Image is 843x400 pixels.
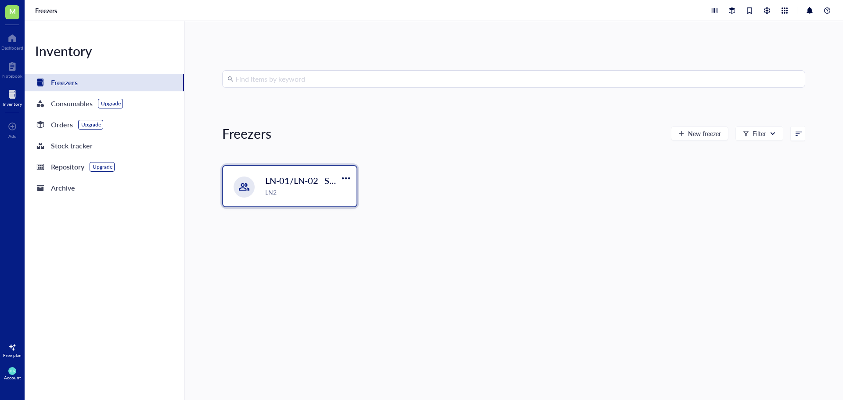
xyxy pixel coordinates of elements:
a: Stock tracker [25,137,184,155]
div: Archive [51,182,75,194]
span: LN-01/LN-02_ SMALL/BIG STORAGE ROOM [265,174,444,187]
div: LN2 [265,187,351,197]
div: Orders [51,119,73,131]
div: Consumables [51,97,93,110]
div: Upgrade [93,163,112,170]
a: Freezers [35,7,59,14]
a: RepositoryUpgrade [25,158,184,176]
a: OrdersUpgrade [25,116,184,133]
div: Notebook [2,73,22,79]
button: New freezer [671,126,728,141]
div: Add [8,133,17,139]
div: Inventory [25,42,184,60]
a: Freezers [25,74,184,91]
div: Inventory [3,101,22,107]
div: Upgrade [81,121,101,128]
div: Account [4,375,21,380]
div: Dashboard [1,45,23,50]
a: Notebook [2,59,22,79]
div: Upgrade [101,100,121,107]
div: Freezers [222,125,271,142]
a: Dashboard [1,31,23,50]
div: Repository [51,161,84,173]
span: New freezer [688,130,721,137]
a: ConsumablesUpgrade [25,95,184,112]
div: Freezers [51,76,78,89]
span: M [9,6,16,17]
div: Filter [753,129,766,138]
a: Archive [25,179,184,197]
div: Free plan [3,353,22,358]
div: Stock tracker [51,140,93,152]
span: DG [10,369,14,373]
a: Inventory [3,87,22,107]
